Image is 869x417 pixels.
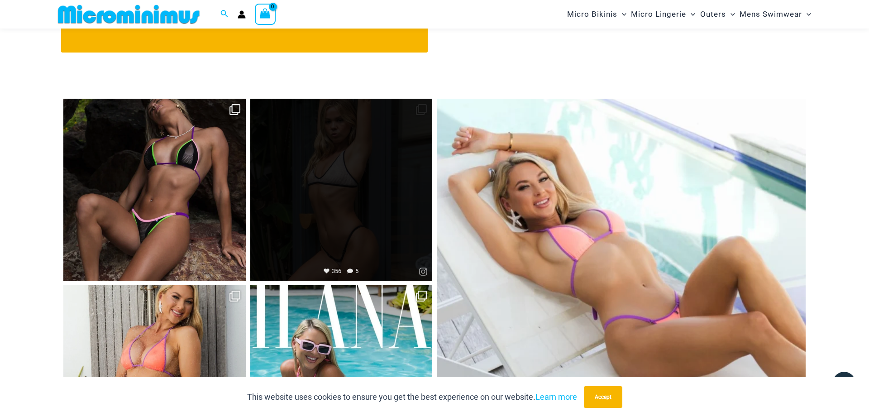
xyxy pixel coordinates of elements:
[584,386,622,408] button: Accept
[726,3,735,26] span: Menu Toggle
[802,3,811,26] span: Menu Toggle
[419,267,428,276] svg: Instagram
[737,3,813,26] a: Mens SwimwearMenu ToggleMenu Toggle
[740,3,802,26] span: Mens Swimwear
[324,268,341,274] span: 356
[631,3,686,26] span: Micro Lingerie
[567,3,617,26] span: Micro Bikinis
[686,3,695,26] span: Menu Toggle
[535,392,577,402] a: Learn more
[700,3,726,26] span: Outers
[617,3,626,26] span: Menu Toggle
[565,3,629,26] a: Micro BikinisMenu ToggleMenu Toggle
[247,390,577,404] p: This website uses cookies to ensure you get the best experience on our website.
[54,4,203,24] img: MM SHOP LOGO FLAT
[629,3,697,26] a: Micro LingerieMenu ToggleMenu Toggle
[563,1,815,27] nav: Site Navigation
[220,9,229,20] a: Search icon link
[415,259,431,281] a: Instagram
[255,4,276,24] a: View Shopping Cart, empty
[238,10,246,19] a: Account icon link
[698,3,737,26] a: OutersMenu ToggleMenu Toggle
[347,268,358,274] span: 5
